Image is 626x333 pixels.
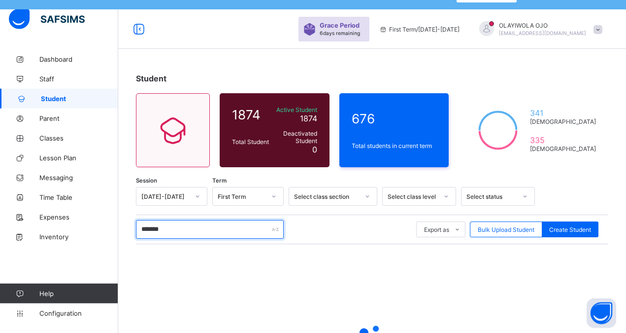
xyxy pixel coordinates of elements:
[39,309,118,317] span: Configuration
[218,193,265,200] div: First Term
[466,193,517,200] div: Select status
[300,113,317,123] span: 1874
[499,22,586,29] span: OLAYIWOLA OJO
[587,298,616,328] button: Open asap
[530,108,596,118] span: 341
[39,174,118,182] span: Messaging
[469,21,607,37] div: OLAYIWOLAOJO
[9,9,85,30] img: safsims
[39,75,118,83] span: Staff
[499,30,586,36] span: [EMAIL_ADDRESS][DOMAIN_NAME]
[39,134,118,142] span: Classes
[39,154,118,162] span: Lesson Plan
[352,142,437,149] span: Total students in current term
[232,107,269,122] span: 1874
[352,111,437,126] span: 676
[530,118,596,125] span: [DEMOGRAPHIC_DATA]
[312,145,317,154] span: 0
[424,226,449,233] span: Export as
[141,193,189,200] div: [DATE]-[DATE]
[388,193,438,200] div: Select class level
[212,177,227,184] span: Term
[530,135,596,145] span: 335
[274,106,317,113] span: Active Student
[39,290,118,297] span: Help
[39,193,118,201] span: Time Table
[230,136,271,148] div: Total Student
[294,193,359,200] div: Select class section
[478,226,534,233] span: Bulk Upload Student
[136,74,166,83] span: Student
[549,226,591,233] span: Create Student
[39,114,118,122] span: Parent
[41,95,118,103] span: Student
[303,23,316,36] img: sticker-purple.71386a28dfed39d6af7621340158ba97.svg
[320,22,360,29] span: Grace Period
[274,130,317,145] span: Deactivated Student
[39,55,118,63] span: Dashboard
[39,233,118,241] span: Inventory
[379,26,460,33] span: session/term information
[136,177,157,184] span: Session
[39,213,118,221] span: Expenses
[320,30,360,36] span: 6 days remaining
[530,145,596,152] span: [DEMOGRAPHIC_DATA]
